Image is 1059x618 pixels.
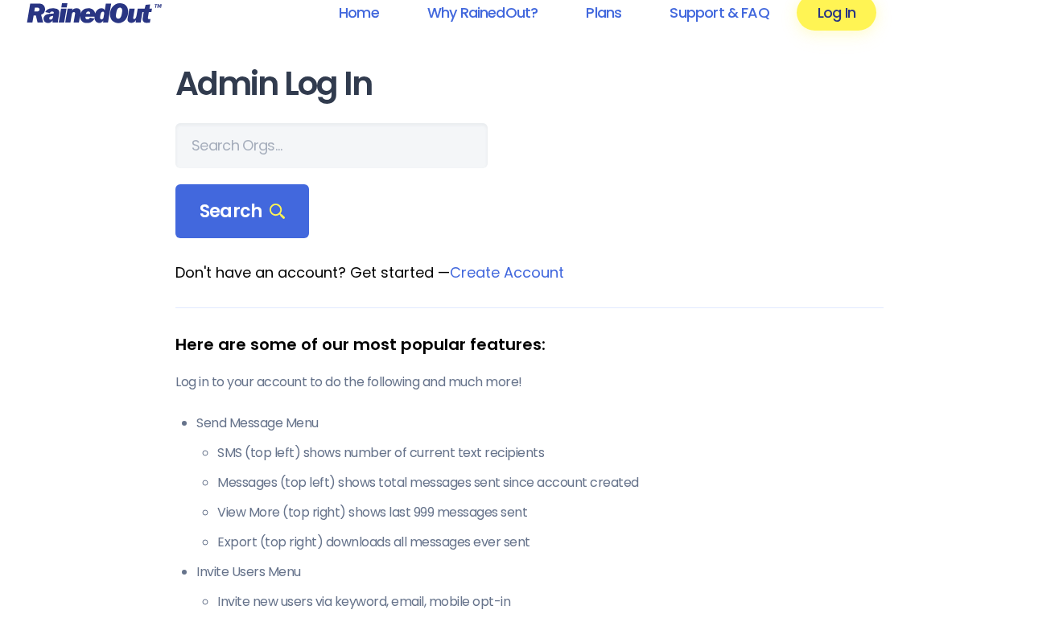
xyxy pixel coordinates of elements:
[217,533,884,552] li: Export (top right) downloads all messages ever sent
[200,200,285,223] span: Search
[196,562,884,612] li: Invite Users Menu
[217,443,884,463] li: SMS (top left) shows number of current text recipients
[175,184,309,239] div: Search
[450,262,564,282] a: Create Account
[217,592,884,612] li: Invite new users via keyword, email, mobile opt-in
[175,66,884,102] h1: Admin Log In
[217,503,884,522] li: View More (top right) shows last 999 messages sent
[175,332,884,356] div: Here are some of our most popular features:
[175,123,488,168] input: Search Orgs…
[217,473,884,492] li: Messages (top left) shows total messages sent since account created
[175,373,884,392] p: Log in to your account to do the following and much more!
[196,414,884,552] li: Send Message Menu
